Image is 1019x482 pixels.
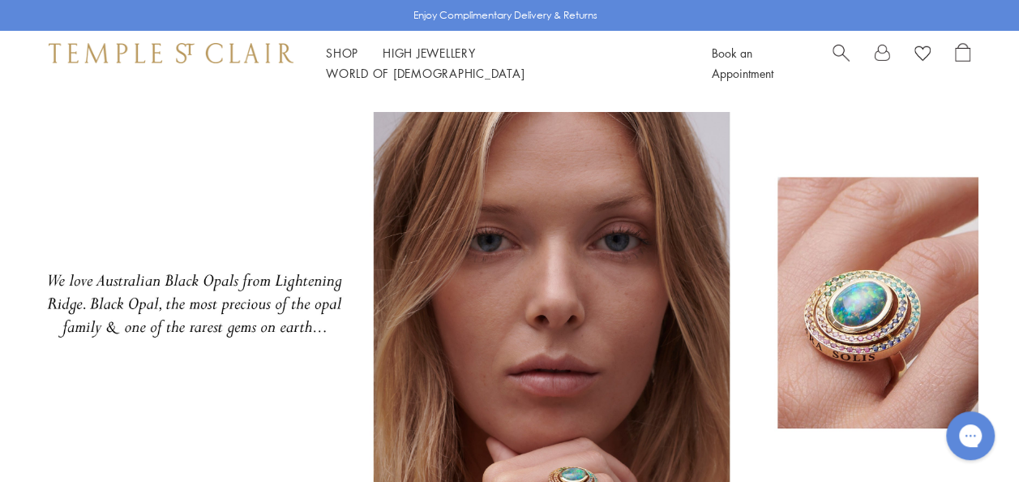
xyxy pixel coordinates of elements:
img: Temple St. Clair [49,43,293,62]
a: Open Shopping Bag [955,43,970,84]
a: View Wishlist [914,43,931,67]
a: Book an Appointment [712,45,773,81]
a: World of [DEMOGRAPHIC_DATA]World of [DEMOGRAPHIC_DATA] [326,65,524,81]
a: Search [833,43,850,84]
p: Enjoy Complimentary Delivery & Returns [413,7,597,24]
a: High JewelleryHigh Jewellery [383,45,476,61]
a: ShopShop [326,45,358,61]
iframe: Gorgias live chat messenger [938,406,1003,466]
nav: Main navigation [326,43,675,84]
